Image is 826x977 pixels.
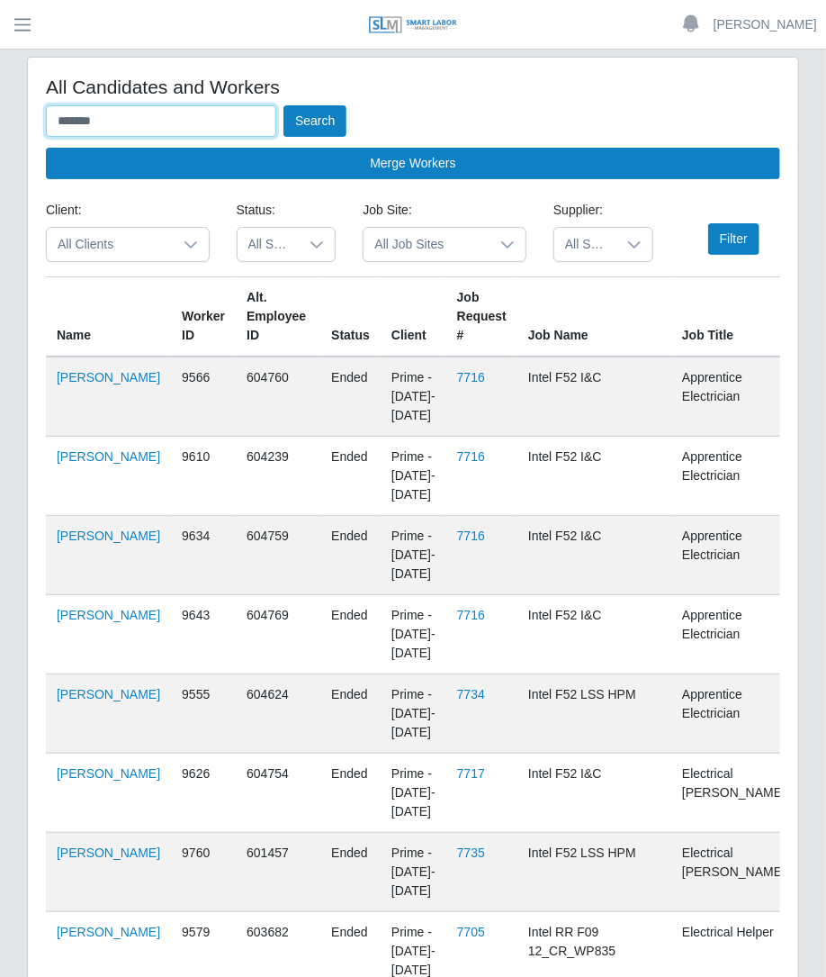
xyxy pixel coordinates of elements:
span: All Suppliers [554,228,616,261]
h4: All Candidates and Workers [46,76,780,98]
td: ended [320,516,381,595]
span: All Statuses [238,228,300,261]
button: Merge Workers [46,148,780,179]
td: Intel F52 LSS HPM [517,674,671,754]
a: 7716 [457,370,485,384]
a: [PERSON_NAME] [57,449,160,464]
a: 7717 [457,766,485,781]
th: Client [381,277,446,357]
a: [PERSON_NAME] [57,370,160,384]
td: Electrical [PERSON_NAME] [671,754,796,833]
td: 604239 [236,437,320,516]
td: ended [320,833,381,912]
td: Apprentice Electrician [671,674,796,754]
td: Apprentice Electrician [671,516,796,595]
td: 604624 [236,674,320,754]
td: 601457 [236,833,320,912]
label: Client: [46,201,82,220]
a: 7705 [457,925,485,939]
label: Job Site: [363,201,411,220]
span: All Job Sites [364,228,489,261]
td: Prime - [DATE]-[DATE] [381,595,446,674]
button: Filter [708,223,759,255]
a: 7734 [457,687,485,701]
th: Worker ID [171,277,236,357]
a: [PERSON_NAME] [57,766,160,781]
td: 9634 [171,516,236,595]
td: Intel F52 I&C [517,437,671,516]
th: Job Title [671,277,796,357]
a: 7716 [457,608,485,622]
td: Intel F52 I&C [517,754,671,833]
a: [PERSON_NAME] [57,529,160,543]
td: Intel F52 LSS HPM [517,833,671,912]
a: [PERSON_NAME] [714,15,817,34]
th: Name [46,277,171,357]
td: 604759 [236,516,320,595]
td: Prime - [DATE]-[DATE] [381,833,446,912]
th: Status [320,277,381,357]
a: 7735 [457,846,485,860]
td: 9626 [171,754,236,833]
th: Job Name [517,277,671,357]
td: Prime - [DATE]-[DATE] [381,674,446,754]
td: Apprentice Electrician [671,437,796,516]
td: Prime - [DATE]-[DATE] [381,357,446,437]
td: 9555 [171,674,236,754]
td: ended [320,754,381,833]
td: ended [320,437,381,516]
td: Intel F52 I&C [517,595,671,674]
td: Prime - [DATE]-[DATE] [381,516,446,595]
th: Job Request # [446,277,517,357]
td: Apprentice Electrician [671,595,796,674]
td: 9610 [171,437,236,516]
label: Status: [237,201,276,220]
a: [PERSON_NAME] [57,925,160,939]
label: Supplier: [553,201,603,220]
a: 7716 [457,449,485,464]
td: ended [320,595,381,674]
td: 9760 [171,833,236,912]
a: [PERSON_NAME] [57,608,160,622]
td: 9643 [171,595,236,674]
td: Prime - [DATE]-[DATE] [381,437,446,516]
td: 604760 [236,357,320,437]
td: Apprentice Electrician [671,357,796,437]
a: [PERSON_NAME] [57,687,160,701]
td: 604769 [236,595,320,674]
td: ended [320,357,381,437]
td: 604754 [236,754,320,833]
td: Intel F52 I&C [517,516,671,595]
td: Electrical [PERSON_NAME] [671,833,796,912]
span: All Clients [47,228,173,261]
button: Search [283,105,346,137]
a: 7716 [457,529,485,543]
th: Alt. Employee ID [236,277,320,357]
td: 9566 [171,357,236,437]
a: [PERSON_NAME] [57,846,160,860]
td: Intel F52 I&C [517,357,671,437]
td: Prime - [DATE]-[DATE] [381,754,446,833]
img: SLM Logo [368,15,458,35]
td: ended [320,674,381,754]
